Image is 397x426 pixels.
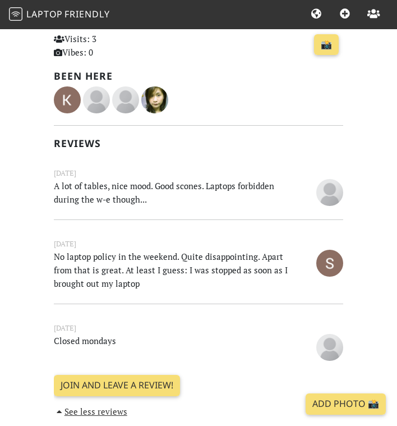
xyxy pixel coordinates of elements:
[83,86,110,113] img: blank-535327c66bd565773addf3077783bbfce4b00ec00e9fd257753287c682c7fa38.png
[54,93,83,104] span: Kristin D
[26,8,63,20] span: Laptop
[141,93,168,104] span: Carine Yuen
[64,8,109,20] span: Friendly
[316,186,343,197] span: Gent Rifié
[47,167,350,179] small: [DATE]
[47,238,350,250] small: [DATE]
[112,93,141,104] span: Gent Rifié
[316,256,343,268] span: Simone Mingozzi
[83,93,112,104] span: Isabel Ebsary
[54,138,343,149] h2: Reviews
[316,334,343,361] img: blank-535327c66bd565773addf3077783bbfce4b00ec00e9fd257753287c682c7fa38.png
[9,7,22,21] img: LaptopFriendly
[9,5,110,25] a: LaptopFriendly LaptopFriendly
[54,70,343,82] h2: Been here
[141,86,168,113] img: 5232-carine.jpg
[47,322,350,334] small: [DATE]
[316,250,343,277] img: 5069-simone.jpg
[314,34,339,56] a: 📸
[54,86,81,113] img: 5946-kristin.jpg
[47,250,299,290] p: No laptop policy in the weekend. Quite disappointing. Apart from that is great. At least I guess:...
[54,32,141,59] p: Visits: 3 Vibes: 0
[112,86,139,113] img: blank-535327c66bd565773addf3077783bbfce4b00ec00e9fd257753287c682c7fa38.png
[316,341,343,352] span: Anonymous
[47,179,299,206] p: A lot of tables, nice mood. Good scones. Laptops forbidden during the w-e though...
[316,179,343,206] img: blank-535327c66bd565773addf3077783bbfce4b00ec00e9fd257753287c682c7fa38.png
[47,334,299,359] p: Closed mondays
